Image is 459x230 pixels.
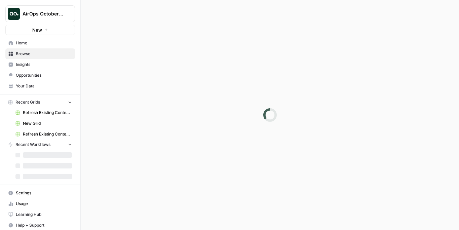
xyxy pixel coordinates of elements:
[5,140,75,150] button: Recent Workflows
[23,120,72,126] span: New Grid
[16,62,72,68] span: Insights
[12,129,75,140] a: Refresh Existing Content (2)
[5,70,75,81] a: Opportunities
[15,142,50,148] span: Recent Workflows
[16,190,72,196] span: Settings
[16,83,72,89] span: Your Data
[5,97,75,107] button: Recent Grids
[12,107,75,118] a: Refresh Existing Content (1)
[16,222,72,228] span: Help + Support
[23,10,63,17] span: AirOps October Cohort
[16,51,72,57] span: Browse
[5,81,75,91] a: Your Data
[16,40,72,46] span: Home
[5,5,75,22] button: Workspace: AirOps October Cohort
[12,118,75,129] a: New Grid
[32,27,42,33] span: New
[5,38,75,48] a: Home
[23,131,72,137] span: Refresh Existing Content (2)
[15,99,40,105] span: Recent Grids
[5,209,75,220] a: Learning Hub
[16,201,72,207] span: Usage
[16,212,72,218] span: Learning Hub
[23,110,72,116] span: Refresh Existing Content (1)
[5,48,75,59] a: Browse
[5,188,75,198] a: Settings
[5,25,75,35] button: New
[5,59,75,70] a: Insights
[16,72,72,78] span: Opportunities
[8,8,20,20] img: AirOps October Cohort Logo
[5,198,75,209] a: Usage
